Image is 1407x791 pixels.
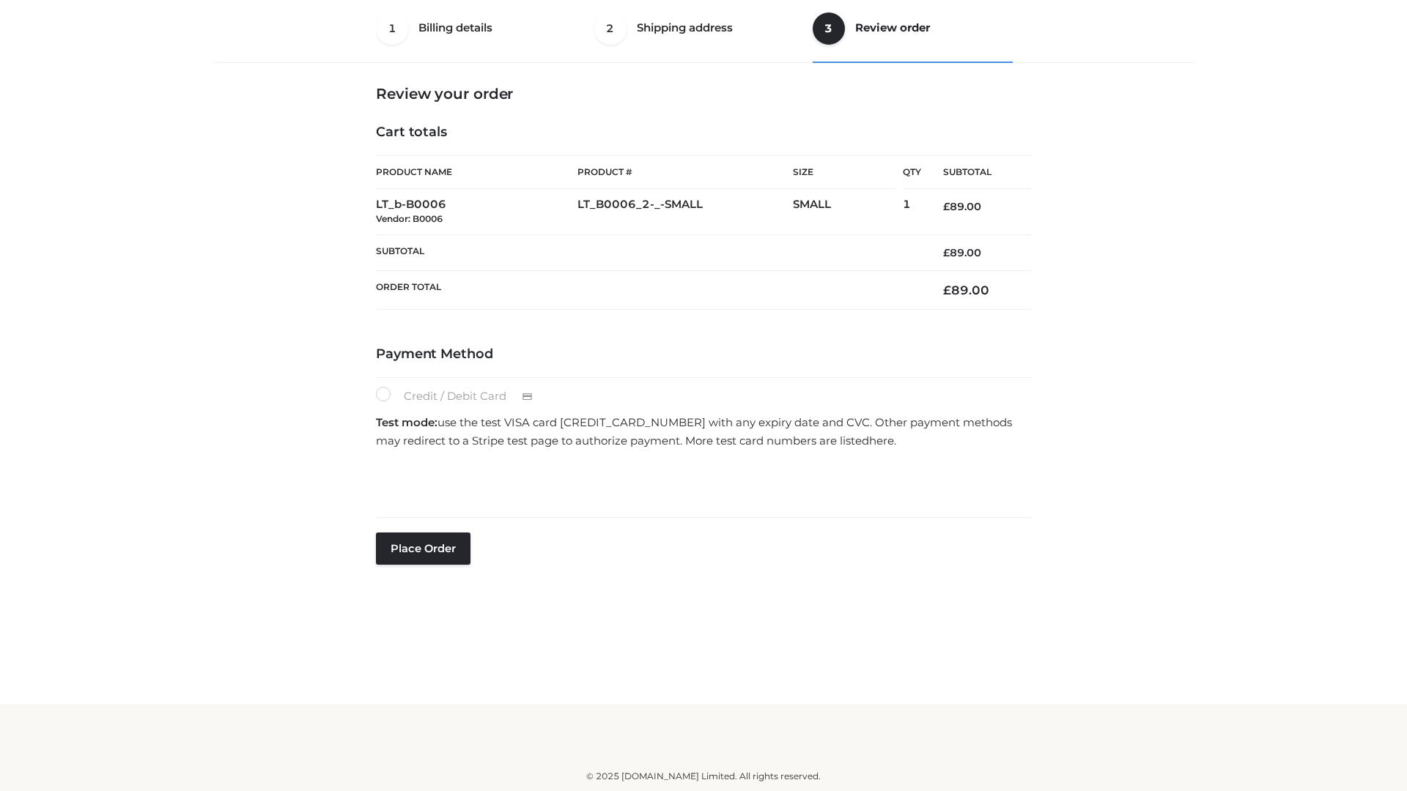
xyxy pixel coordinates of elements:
div: © 2025 [DOMAIN_NAME] Limited. All rights reserved. [218,769,1189,784]
th: Size [793,156,895,189]
th: Product # [577,155,793,189]
iframe: Secure payment input frame [373,455,1028,508]
a: here [869,434,894,448]
th: Subtotal [376,234,921,270]
span: £ [943,246,950,259]
bdi: 89.00 [943,283,989,297]
th: Subtotal [921,156,1031,189]
td: SMALL [793,189,903,235]
h4: Cart totals [376,125,1031,141]
span: £ [943,200,950,213]
strong: Test mode: [376,415,437,429]
img: Credit / Debit Card [514,388,541,406]
th: Qty [903,155,921,189]
th: Product Name [376,155,577,189]
small: Vendor: B0006 [376,213,443,224]
bdi: 89.00 [943,246,981,259]
button: Place order [376,532,470,565]
bdi: 89.00 [943,200,981,213]
td: 1 [903,189,921,235]
p: use the test VISA card [CREDIT_CARD_NUMBER] with any expiry date and CVC. Other payment methods m... [376,413,1031,450]
td: LT_b-B0006 [376,189,577,235]
h3: Review your order [376,85,1031,103]
span: £ [943,283,951,297]
th: Order Total [376,271,921,310]
label: Credit / Debit Card [376,387,548,406]
td: LT_B0006_2-_-SMALL [577,189,793,235]
h4: Payment Method [376,346,1031,363]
